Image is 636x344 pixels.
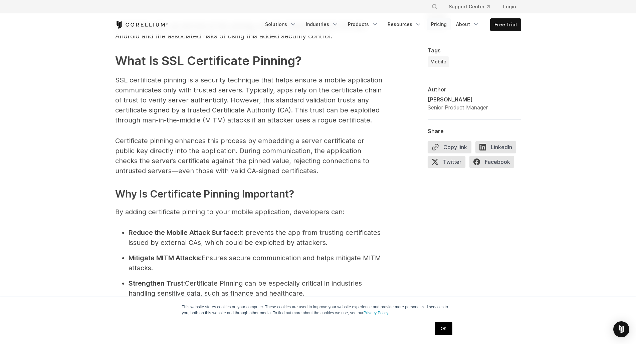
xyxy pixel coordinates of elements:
[428,103,488,111] div: Senior Product Manager
[261,18,521,31] div: Navigation Menu
[428,47,521,54] div: Tags
[115,136,382,176] p: Certificate pinning enhances this process by embedding a server certificate or public key directl...
[129,229,239,237] strong: Reduce the Mobile Attack Surface:
[384,18,426,30] a: Resources
[129,253,382,273] li: Ensures secure communication and helps mitigate MITM attacks.
[261,18,300,30] a: Solutions
[452,18,483,30] a: About
[364,311,389,315] a: Privacy Policy.
[129,254,202,262] strong: Mitigate MITM Attacks:
[469,156,518,170] a: Facebook
[428,95,488,103] div: [PERSON_NAME]
[182,304,454,316] p: This website stores cookies on your computer. These cookies are used to improve your website expe...
[129,278,382,298] li: Certificate Pinning can be especially critical in industries handling sensitive data, such as fin...
[427,18,451,30] a: Pricing
[613,321,629,337] div: Open Intercom Messenger
[115,21,168,29] a: Corellium Home
[443,1,495,13] a: Support Center
[430,58,446,65] span: Mobile
[475,141,520,156] a: LinkedIn
[129,228,382,248] li: It prevents the app from trusting certificates issued by external CAs, which could be exploited b...
[498,1,521,13] a: Login
[115,187,382,202] h3: Why Is Certificate Pinning Important?
[344,18,382,30] a: Products
[428,156,465,168] span: Twitter
[428,141,471,153] button: Copy link
[129,279,185,287] strong: Strengthen Trust:
[115,52,382,70] h2: What Is SSL Certificate Pinning?
[428,128,521,134] div: Share
[435,322,452,335] a: OK
[428,56,449,67] a: Mobile
[428,156,469,170] a: Twitter
[115,75,382,125] p: SSL certificate pinning is a security technique that helps ensure a mobile application communicat...
[490,19,521,31] a: Free Trial
[475,141,516,153] span: LinkedIn
[115,207,382,217] p: By adding certificate pinning to your mobile application, developers can:
[429,1,441,13] button: Search
[423,1,521,13] div: Navigation Menu
[302,18,343,30] a: Industries
[469,156,514,168] span: Facebook
[428,86,521,93] div: Author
